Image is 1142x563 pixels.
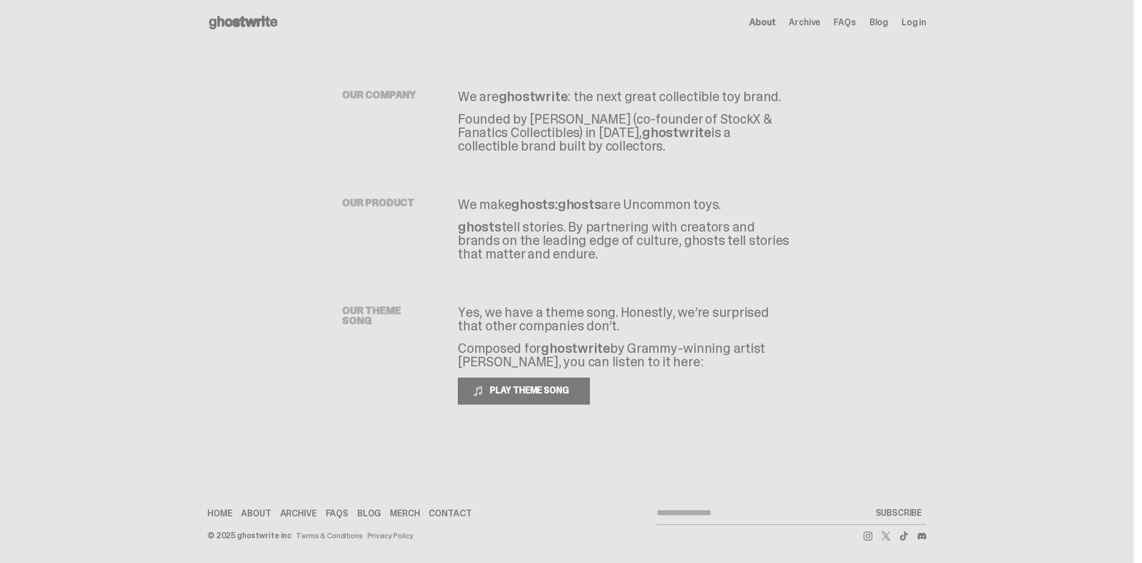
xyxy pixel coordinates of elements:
a: Log in [902,18,926,27]
p: Composed for by Grammy-winning artist [PERSON_NAME], you can listen to it here: [458,342,791,378]
a: Archive [280,509,317,518]
span: PLAY THEME SONG [485,384,576,396]
a: Blog [357,509,381,518]
a: About [241,509,271,518]
a: Merch [390,509,420,518]
button: PLAY THEME SONG [458,378,590,405]
a: Archive [789,18,820,27]
button: SUBSCRIBE [871,502,926,524]
a: FAQs [325,509,348,518]
a: Contact [429,509,471,518]
a: Home [207,509,232,518]
a: Privacy Policy [367,532,413,539]
p: Yes, we have a theme song. Honestly, we’re surprised that other companies don’t. [458,306,791,333]
p: We make are Uncommon toys. [458,198,791,211]
span: ghostwrite [642,124,711,141]
div: © 2025 ghostwrite inc [207,532,292,539]
a: FAQs [834,18,856,27]
span: ghosts [458,218,502,235]
p: tell stories. By partnering with creators and brands on the leading edge of culture, ghosts tell ... [458,220,791,261]
p: Founded by [PERSON_NAME] (co-founder of StockX & Fanatics Collectibles) in [DATE], is a collectib... [458,112,791,153]
p: We are : the next great collectible toy brand. [458,90,791,103]
a: Terms & Conditions [296,532,362,539]
span: ghostwrite [499,88,568,105]
span: ghostwrite [541,339,610,357]
span: ghosts: [511,196,557,213]
h5: OUR THEME SONG [342,306,432,326]
span: ghosts [558,196,602,213]
a: About [749,18,775,27]
a: Blog [870,18,888,27]
h5: OUR COMPANY [342,90,432,100]
h5: OUR PRODUCT [342,198,432,208]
